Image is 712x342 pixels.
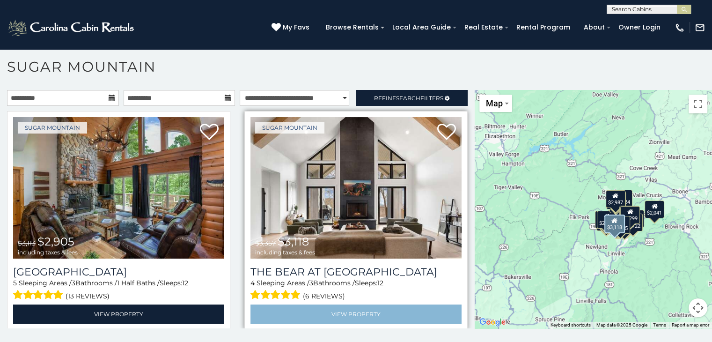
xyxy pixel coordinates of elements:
[615,216,634,234] div: $4,075
[672,322,709,327] a: Report a map error
[477,316,508,328] a: Open this area in Google Maps (opens a new window)
[250,305,462,324] a: View Property
[374,95,443,102] span: Refine Filters
[623,214,642,231] div: $1,722
[272,22,312,33] a: My Favs
[653,322,666,327] a: Terms
[605,190,625,208] div: $2,987
[250,278,462,302] div: Sleeping Areas / Bathrooms / Sleeps:
[278,235,309,248] span: $3,118
[13,279,17,287] span: 5
[13,266,224,278] h3: Grouse Moor Lodge
[437,123,456,142] a: Add to favorites
[624,209,644,227] div: $1,655
[13,117,224,259] img: Grouse Moor Lodge
[255,122,324,134] a: Sugar Mountain
[512,20,575,35] a: Rental Program
[689,298,707,317] button: Map camera controls
[18,122,87,134] a: Sugar Mountain
[250,279,255,287] span: 4
[610,216,630,233] div: $2,905
[612,189,632,207] div: $2,024
[460,20,507,35] a: Real Estate
[606,192,626,209] div: $1,772
[396,95,420,102] span: Search
[486,98,503,108] span: Map
[388,20,455,35] a: Local Area Guide
[13,266,224,278] a: [GEOGRAPHIC_DATA]
[477,316,508,328] img: Google
[200,123,219,142] a: Add to favorites
[117,279,160,287] span: 1 Half Baths /
[479,95,512,112] button: Change map style
[620,206,639,223] div: $2,299
[645,200,664,218] div: $2,041
[255,239,276,247] span: $3,357
[18,239,36,247] span: $3,113
[250,266,462,278] h3: The Bear At Sugar Mountain
[66,290,110,302] span: (13 reviews)
[614,20,665,35] a: Owner Login
[619,206,639,223] div: $1,544
[596,322,647,327] span: Map data ©2025 Google
[321,20,383,35] a: Browse Rentals
[13,305,224,324] a: View Property
[303,290,345,302] span: (6 reviews)
[356,90,468,106] a: RefineSearchFilters
[377,279,383,287] span: 12
[13,117,224,259] a: Grouse Moor Lodge $3,113 $2,905 including taxes & fees
[72,279,75,287] span: 3
[675,22,685,33] img: phone-regular-white.png
[37,235,74,248] span: $2,905
[250,266,462,278] a: The Bear At [GEOGRAPHIC_DATA]
[695,22,705,33] img: mail-regular-white.png
[13,278,224,302] div: Sleeping Areas / Bathrooms / Sleeps:
[595,211,615,229] div: $2,682
[689,95,707,113] button: Toggle fullscreen view
[596,211,616,229] div: $2,113
[309,279,313,287] span: 3
[283,22,309,32] span: My Favs
[551,322,591,328] button: Keyboard shortcuts
[250,117,462,259] img: The Bear At Sugar Mountain
[250,117,462,259] a: The Bear At Sugar Mountain $3,357 $3,118 including taxes & fees
[7,18,137,37] img: White-1-2.png
[604,215,624,233] div: $3,118
[579,20,609,35] a: About
[255,249,315,255] span: including taxes & fees
[18,249,78,255] span: including taxes & fees
[182,279,188,287] span: 12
